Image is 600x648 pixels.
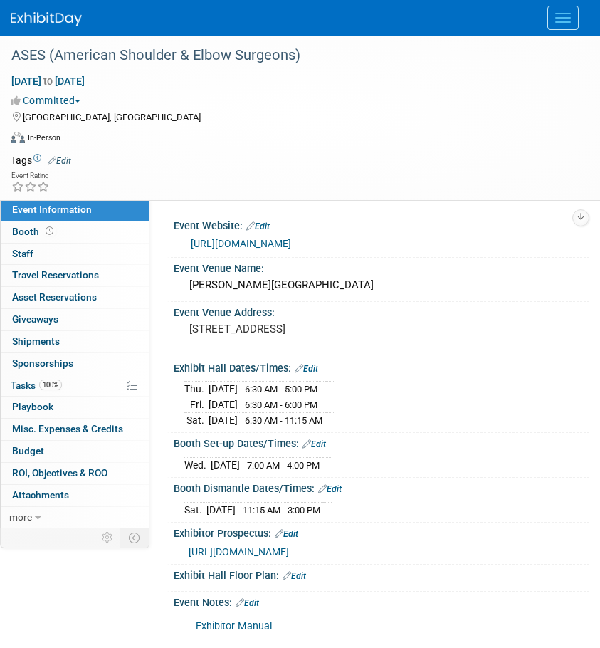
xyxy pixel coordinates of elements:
[41,75,55,87] span: to
[12,401,53,412] span: Playbook
[189,546,289,558] a: [URL][DOMAIN_NAME]
[1,265,149,286] a: Travel Reservations
[12,489,69,501] span: Attachments
[48,156,71,166] a: Edit
[9,511,32,523] span: more
[184,412,209,427] td: Sat.
[1,244,149,265] a: Staff
[1,397,149,418] a: Playbook
[245,384,317,394] span: 6:30 AM - 5:00 PM
[184,397,209,413] td: Fri.
[184,274,579,296] div: [PERSON_NAME][GEOGRAPHIC_DATA]
[12,204,92,215] span: Event Information
[11,153,71,167] td: Tags
[189,323,574,335] pre: [STREET_ADDRESS]
[12,248,33,259] span: Staff
[120,528,149,547] td: Toggle Event Tabs
[11,130,582,151] div: Event Format
[1,353,149,375] a: Sponsorships
[184,382,209,397] td: Thu.
[43,226,56,236] span: Booth not reserved yet
[11,75,85,88] span: [DATE] [DATE]
[174,478,589,496] div: Booth Dismantle Dates/Times:
[174,592,589,610] div: Event Notes:
[209,397,238,413] td: [DATE]
[196,620,272,632] a: Exhibitor Manual
[174,258,589,276] div: Event Venue Name:
[1,287,149,308] a: Asset Reservations
[12,357,73,369] span: Sponsorships
[11,132,25,143] img: Format-Inperson.png
[1,463,149,484] a: ROI, Objectives & ROO
[174,302,589,320] div: Event Venue Address:
[184,457,211,472] td: Wed.
[275,529,298,539] a: Edit
[1,199,149,221] a: Event Information
[209,412,238,427] td: [DATE]
[1,419,149,440] a: Misc. Expenses & Credits
[209,382,238,397] td: [DATE]
[191,238,291,249] a: [URL][DOMAIN_NAME]
[174,357,589,376] div: Exhibit Hall Dates/Times:
[1,507,149,528] a: more
[1,375,149,397] a: Tasks100%
[174,433,589,451] div: Booth Set-up Dates/Times:
[174,215,589,234] div: Event Website:
[302,439,326,449] a: Edit
[184,502,206,517] td: Sat.
[246,221,270,231] a: Edit
[12,226,56,237] span: Booth
[174,565,589,583] div: Exhibit Hall Floor Plan:
[1,221,149,243] a: Booth
[236,598,259,608] a: Edit
[206,502,236,517] td: [DATE]
[174,523,589,541] div: Exhibitor Prospectus:
[1,441,149,462] a: Budget
[243,505,320,516] span: 11:15 AM - 3:00 PM
[12,291,97,303] span: Asset Reservations
[1,485,149,506] a: Attachments
[11,93,86,108] button: Committed
[11,12,82,26] img: ExhibitDay
[211,457,240,472] td: [DATE]
[12,269,99,281] span: Travel Reservations
[247,460,320,471] span: 7:00 AM - 4:00 PM
[283,571,306,581] a: Edit
[1,309,149,330] a: Giveaways
[245,399,317,410] span: 6:30 AM - 6:00 PM
[295,364,318,374] a: Edit
[39,380,62,390] span: 100%
[12,467,107,479] span: ROI, Objectives & ROO
[12,313,58,325] span: Giveaways
[23,112,201,122] span: [GEOGRAPHIC_DATA], [GEOGRAPHIC_DATA]
[547,6,579,30] button: Menu
[318,484,342,494] a: Edit
[12,335,60,347] span: Shipments
[6,43,572,68] div: ASES (American Shoulder & Elbow Surgeons)
[1,331,149,352] a: Shipments
[11,380,62,391] span: Tasks
[95,528,120,547] td: Personalize Event Tab Strip
[12,423,123,434] span: Misc. Expenses & Credits
[245,415,322,426] span: 6:30 AM - 11:15 AM
[12,445,44,456] span: Budget
[11,172,50,179] div: Event Rating
[27,132,60,143] div: In-Person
